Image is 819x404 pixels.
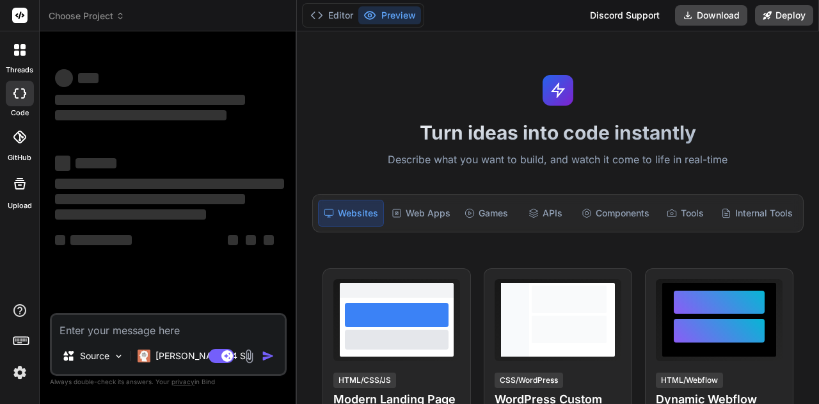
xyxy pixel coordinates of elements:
span: ‌ [55,194,245,204]
div: Components [576,200,655,227]
span: ‌ [76,158,116,168]
span: ‌ [55,69,73,87]
span: ‌ [70,235,132,245]
label: code [11,108,29,118]
div: Internal Tools [716,200,798,227]
div: APIs [517,200,573,227]
img: Claude 4 Sonnet [138,350,150,362]
img: icon [262,350,274,362]
label: Upload [8,200,32,211]
span: ‌ [228,235,238,245]
p: [PERSON_NAME] 4 S.. [155,350,251,362]
div: Tools [657,200,713,227]
span: ‌ [55,235,65,245]
button: Download [675,5,747,26]
div: Games [458,200,514,227]
span: privacy [171,378,195,385]
div: CSS/WordPress [495,373,563,388]
p: Describe what you want to build, and watch it come to life in real-time [305,152,811,168]
div: Discord Support [582,5,667,26]
span: ‌ [55,179,284,189]
div: HTML/CSS/JS [333,373,396,388]
span: ‌ [55,209,206,220]
span: ‌ [246,235,256,245]
label: GitHub [8,152,31,163]
span: ‌ [55,110,227,120]
p: Always double-check its answers. Your in Bind [50,376,287,388]
img: Pick Models [113,351,124,362]
button: Deploy [755,5,813,26]
span: ‌ [78,73,99,83]
img: settings [9,362,31,384]
div: Web Apps [386,200,456,227]
p: Source [80,350,109,362]
button: Preview [358,6,421,24]
span: Choose Project [49,10,125,22]
label: threads [6,65,33,76]
span: ‌ [55,156,70,171]
div: HTML/Webflow [656,373,723,388]
h1: Turn ideas into code instantly [305,121,811,144]
span: ‌ [55,95,245,105]
button: Editor [305,6,358,24]
span: ‌ [264,235,274,245]
div: Websites [318,200,384,227]
img: attachment [242,349,257,364]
